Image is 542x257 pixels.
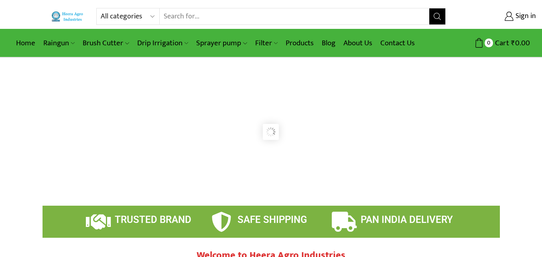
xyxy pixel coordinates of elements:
a: 0 Cart ₹0.00 [454,36,530,51]
a: Sign in [458,9,536,24]
span: Sign in [514,11,536,22]
span: PAN INDIA DELIVERY [361,214,453,225]
span: ₹ [511,37,515,49]
a: Sprayer pump [192,34,251,53]
a: Contact Us [376,34,419,53]
a: Brush Cutter [79,34,133,53]
span: Cart [493,38,509,49]
a: Blog [318,34,339,53]
button: Search button [429,8,445,24]
input: Search for... [160,8,429,24]
span: 0 [485,38,493,47]
a: Products [282,34,318,53]
a: Home [12,34,39,53]
span: SAFE SHIPPING [238,214,307,225]
span: TRUSTED BRAND [115,214,191,225]
a: Raingun [39,34,79,53]
a: About Us [339,34,376,53]
a: Filter [251,34,282,53]
bdi: 0.00 [511,37,530,49]
a: Drip Irrigation [133,34,192,53]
